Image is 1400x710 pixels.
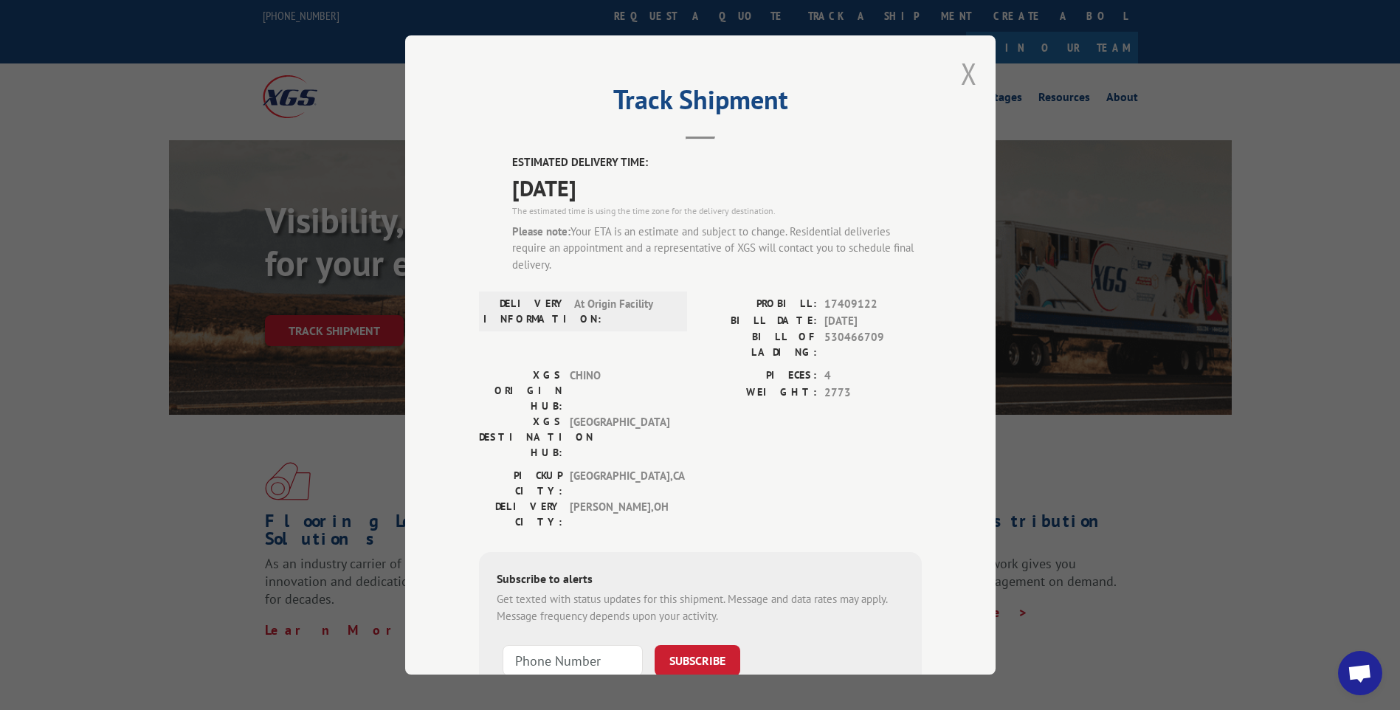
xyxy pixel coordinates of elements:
span: [PERSON_NAME] , OH [570,499,669,530]
span: [GEOGRAPHIC_DATA] , CA [570,468,669,499]
label: PIECES: [700,368,817,385]
span: CHINO [570,368,669,414]
button: SUBSCRIBE [655,645,740,676]
span: [DATE] [512,171,922,204]
span: 17409122 [824,296,922,313]
label: PROBILL: [700,296,817,313]
label: ESTIMATED DELIVERY TIME: [512,154,922,171]
h2: Track Shipment [479,89,922,117]
label: BILL DATE: [700,313,817,330]
input: Phone Number [503,645,643,676]
label: WEIGHT: [700,385,817,401]
span: [DATE] [824,313,922,330]
div: Your ETA is an estimate and subject to change. Residential deliveries require an appointment and ... [512,224,922,274]
span: 530466709 [824,329,922,360]
strong: Please note: [512,224,570,238]
div: Get texted with status updates for this shipment. Message and data rates may apply. Message frequ... [497,591,904,624]
div: Open chat [1338,651,1382,695]
div: The estimated time is using the time zone for the delivery destination. [512,204,922,218]
span: At Origin Facility [574,296,674,327]
label: BILL OF LADING: [700,329,817,360]
label: DELIVERY CITY: [479,499,562,530]
button: Close modal [961,54,977,93]
span: 2773 [824,385,922,401]
span: 4 [824,368,922,385]
label: XGS DESTINATION HUB: [479,414,562,461]
label: DELIVERY INFORMATION: [483,296,567,327]
div: Subscribe to alerts [497,570,904,591]
span: [GEOGRAPHIC_DATA] [570,414,669,461]
label: PICKUP CITY: [479,468,562,499]
label: XGS ORIGIN HUB: [479,368,562,414]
